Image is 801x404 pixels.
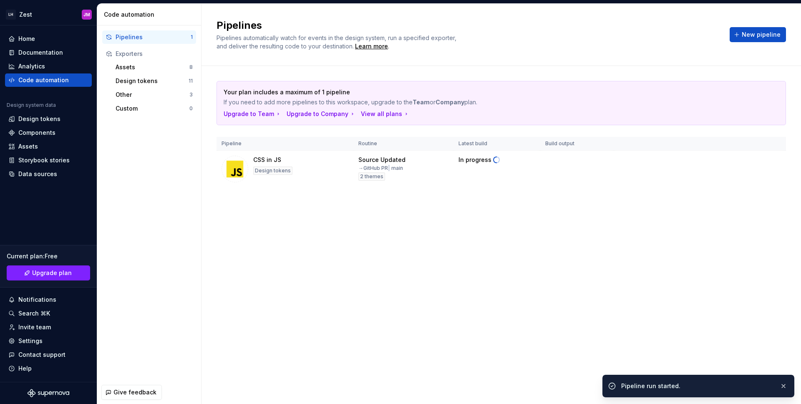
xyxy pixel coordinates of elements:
h2: Pipelines [217,19,720,32]
th: Pipeline [217,137,353,151]
button: Pipelines1 [102,30,196,44]
a: Invite team [5,321,92,334]
button: Notifications [5,293,92,306]
button: Design tokens11 [112,74,196,88]
strong: Team [413,98,430,106]
div: Source Updated [358,156,406,164]
button: View all plans [361,110,410,118]
div: Design tokens [116,77,189,85]
div: Notifications [18,295,56,304]
a: Analytics [5,60,92,73]
p: If you need to add more pipelines to this workspace, upgrade to the or plan. [224,98,720,106]
div: Assets [116,63,189,71]
span: 2 themes [360,173,383,180]
div: Components [18,129,55,137]
div: Assets [18,142,38,151]
span: Pipelines automatically watch for events in the design system, run a specified exporter, and deli... [217,34,458,50]
a: Documentation [5,46,92,59]
a: Code automation [5,73,92,87]
div: JM [83,11,90,18]
th: Latest build [453,137,540,151]
th: Build output [540,137,614,151]
a: Settings [5,334,92,348]
div: 1 [191,34,193,40]
div: Custom [116,104,189,113]
div: Documentation [18,48,63,57]
div: Help [18,364,32,373]
div: Current plan : Free [7,252,90,260]
div: 0 [189,105,193,112]
div: Analytics [18,62,45,71]
p: Your plan includes a maximum of 1 pipeline [224,88,720,96]
div: Exporters [116,50,193,58]
div: LH [6,10,16,20]
a: Design tokens [5,112,92,126]
button: Custom0 [112,102,196,115]
div: Data sources [18,170,57,178]
a: Components [5,126,92,139]
button: Upgrade to Team [224,110,282,118]
div: Home [18,35,35,43]
span: Give feedback [113,388,156,396]
div: Code automation [104,10,198,19]
div: Contact support [18,351,65,359]
button: Search ⌘K [5,307,92,320]
div: 3 [189,91,193,98]
div: → GitHub PR main [358,165,403,172]
button: Assets8 [112,61,196,74]
span: Upgrade plan [32,269,72,277]
div: Search ⌘K [18,309,50,318]
button: Give feedback [101,385,162,400]
button: LHZestJM [2,5,95,23]
div: Zest [19,10,32,19]
div: Pipelines [116,33,191,41]
a: Assets [5,140,92,153]
a: Data sources [5,167,92,181]
div: 11 [189,78,193,84]
div: Pipeline run started. [621,382,773,390]
a: Home [5,32,92,45]
button: Contact support [5,348,92,361]
div: Design tokens [253,167,292,175]
th: Routine [353,137,453,151]
div: Other [116,91,189,99]
a: Upgrade plan [7,265,90,280]
a: Learn more [355,42,388,50]
div: Code automation [18,76,69,84]
strong: Company [436,98,464,106]
div: Design tokens [18,115,60,123]
div: CSS in JS [253,156,281,164]
span: . [354,43,389,50]
a: Storybook stories [5,154,92,167]
div: In progress [458,156,491,164]
button: Help [5,362,92,375]
button: New pipeline [730,27,786,42]
span: New pipeline [742,30,781,39]
span: | [388,165,390,171]
div: Invite team [18,323,51,331]
button: Other3 [112,88,196,101]
svg: Supernova Logo [28,389,69,397]
div: Storybook stories [18,156,70,164]
div: Design system data [7,102,56,109]
button: Upgrade to Company [287,110,356,118]
div: Settings [18,337,43,345]
div: 8 [189,64,193,71]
